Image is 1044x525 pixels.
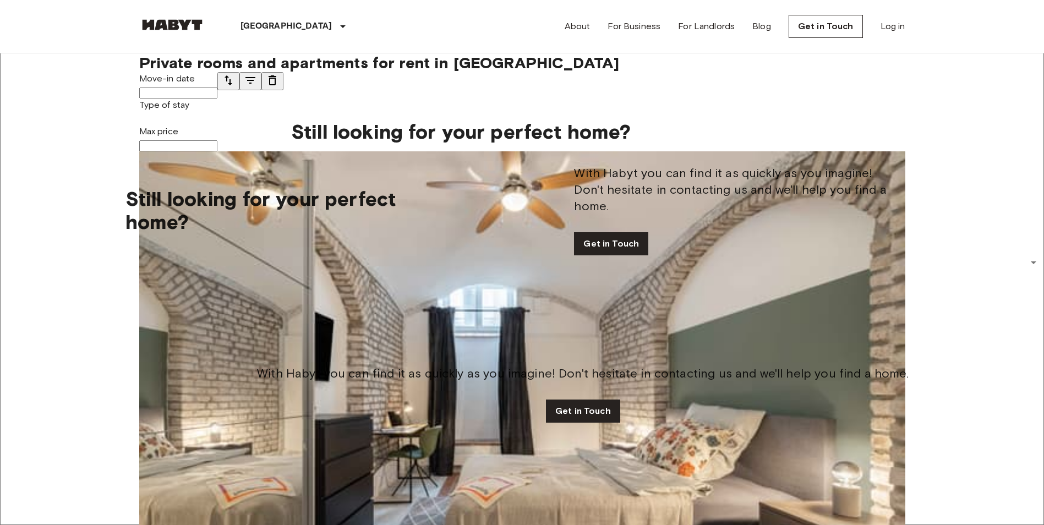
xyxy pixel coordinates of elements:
a: Get in Touch [789,15,863,38]
img: Habyt [139,19,205,30]
span: With Habyt you can find it as quickly as you imagine! Don't hesitate in contacting us and we'll h... [257,365,909,382]
a: Log in [881,20,905,33]
span: Still looking for your perfect home? [291,120,631,143]
a: For Landlords [678,20,735,33]
a: Get in Touch [546,400,620,423]
a: About [565,20,591,33]
a: Blog [752,20,771,33]
a: For Business [608,20,660,33]
p: [GEOGRAPHIC_DATA] [240,20,332,33]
